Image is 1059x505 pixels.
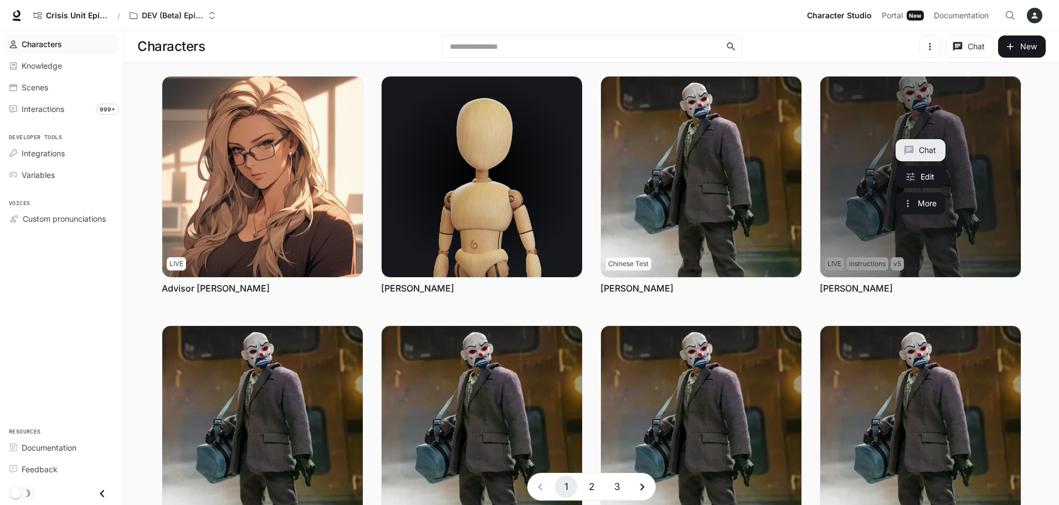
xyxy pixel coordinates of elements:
[137,35,205,58] h1: Characters
[631,476,654,498] button: Go to next page
[22,442,76,453] span: Documentation
[600,282,674,294] a: [PERSON_NAME]
[96,104,119,115] span: 999+
[381,282,454,294] a: [PERSON_NAME]
[125,4,221,27] button: Open workspace menu
[606,476,628,498] button: Go to page 3
[896,166,945,188] a: Edit Bryan Warren
[527,473,656,501] nav: pagination navigation
[877,4,928,27] a: PortalNew
[22,60,62,72] span: Knowledge
[945,35,994,58] button: Chat
[907,11,924,21] div: New
[882,9,903,23] span: Portal
[601,76,801,277] img: Bryan Warren
[820,282,893,294] a: [PERSON_NAME]
[4,460,119,479] a: Feedback
[555,476,577,498] button: page 1
[807,9,872,23] span: Character Studio
[29,4,113,27] a: Crisis Unit Episode 1
[142,11,204,21] p: DEV (Beta) Episode 1 - Crisis Unit
[4,438,119,457] a: Documentation
[22,169,55,181] span: Variables
[382,76,582,277] img: Alan Tiles
[162,76,363,277] img: Advisor Clarke
[4,165,119,185] a: Variables
[998,35,1046,58] button: New
[22,38,62,50] span: Characters
[22,147,65,159] span: Integrations
[46,11,108,21] span: Crisis Unit Episode 1
[4,34,119,54] a: Characters
[896,139,945,161] button: Chat with Bryan Warren
[803,4,876,27] a: Character Studio
[929,4,997,27] a: Documentation
[4,56,119,75] a: Knowledge
[4,144,119,163] a: Integrations
[90,482,115,505] button: Close drawer
[4,78,119,97] a: Scenes
[580,476,603,498] button: Go to page 2
[10,487,21,499] span: Dark mode toggle
[23,213,106,225] span: Custom pronunciations
[4,209,119,228] a: Custom pronunciations
[4,99,119,119] a: Interactions
[162,282,270,294] a: Advisor [PERSON_NAME]
[22,103,64,115] span: Interactions
[999,4,1021,27] button: Open Command Menu
[820,76,1021,277] a: Bryan Warren
[22,81,48,93] span: Scenes
[896,192,945,215] button: More actions
[113,10,125,22] div: /
[934,9,989,23] span: Documentation
[22,463,58,475] span: Feedback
